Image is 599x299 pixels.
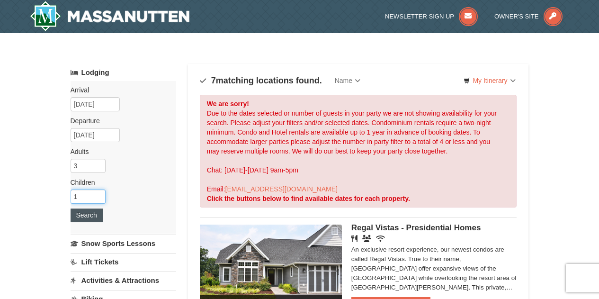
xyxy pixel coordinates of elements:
[494,13,539,20] span: Owner's Site
[225,185,338,193] a: [EMAIL_ADDRESS][DOMAIN_NAME]
[457,73,521,88] a: My Itinerary
[328,71,367,90] a: Name
[71,253,176,271] a: Lift Tickets
[71,235,176,252] a: Snow Sports Lessons
[71,85,169,95] label: Arrival
[362,235,371,242] i: Banquet Facilities
[71,147,169,156] label: Adults
[200,95,517,208] div: Due to the dates selected or number of guests in your party we are not showing availability for y...
[211,76,216,85] span: 7
[207,100,249,108] strong: We are sorry!
[200,76,322,85] h4: matching locations found.
[30,1,190,31] a: Massanutten Resort
[207,195,410,202] strong: Click the buttons below to find available dates for each property.
[385,13,454,20] span: Newsletter Sign Up
[71,116,169,126] label: Departure
[494,13,563,20] a: Owner's Site
[351,223,481,232] span: Regal Vistas - Presidential Homes
[30,1,190,31] img: Massanutten Resort Logo
[71,178,169,187] label: Children
[351,235,358,242] i: Restaurant
[71,64,176,81] a: Lodging
[351,245,517,292] div: An exclusive resort experience, our newest condos are called Regal Vistas. True to their name, [G...
[376,235,385,242] i: Wireless Internet (free)
[385,13,478,20] a: Newsletter Sign Up
[71,272,176,289] a: Activities & Attractions
[71,208,103,222] button: Search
